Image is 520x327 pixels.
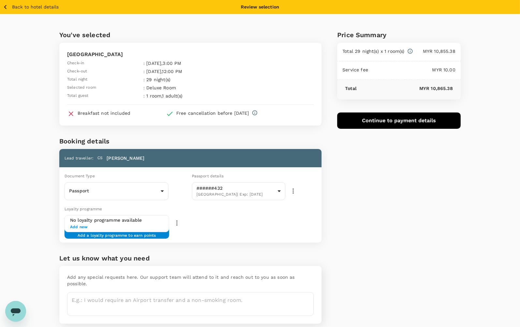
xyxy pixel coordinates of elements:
iframe: Button to launch messaging window [5,301,26,322]
p: [DATE] , 3:00 PM [146,60,238,67]
h6: You've selected [59,30,322,40]
span: : [143,84,145,91]
span: Check-in [67,60,84,67]
span: Total guest [67,93,89,99]
div: Review selection [241,4,279,10]
p: Total [345,85,356,92]
p: Service fee [342,67,368,73]
p: Total 29 night(s) x 1 room(s) [342,48,404,54]
p: [PERSON_NAME] [107,155,144,161]
span: : [143,93,145,99]
span: : [143,68,145,75]
h6: No loyalty programme available [70,217,164,224]
div: Free cancellation before [DATE] [176,110,249,116]
svg: Full refund before 2025-10-05 23:59 Cancelation after 2025-10-05 23:59, cancelation fee of MYR 95... [252,110,258,116]
div: ######432[GEOGRAPHIC_DATA]| Exp: [DATE] [192,180,285,202]
table: simple table [67,58,240,99]
h6: Let us know what you need [59,253,322,263]
div: Breakfast not included [78,110,130,116]
span: : [143,76,145,83]
p: [GEOGRAPHIC_DATA] [67,51,314,58]
span: Loyalty programme [65,207,102,211]
p: MYR 10.00 [368,67,455,73]
span: Add new [70,224,164,230]
button: Back to hotel details [3,3,59,11]
span: Lead traveller : [65,156,94,160]
p: 29 night(s) [146,76,238,83]
span: [GEOGRAPHIC_DATA] | Exp: [DATE] [196,191,275,198]
span: Check-out [67,68,87,75]
button: Continue to payment details [337,112,461,129]
span: Selected room [67,84,96,91]
span: : [143,60,145,67]
p: Passport [69,187,158,194]
span: CS [97,155,103,161]
p: Add any special requests here. Our support team will attend to it and reach out to you as soon as... [67,274,314,287]
p: MYR 10,855.38 [413,48,455,54]
p: 1 room , 1 adult(s) [146,93,238,99]
p: ######432 [196,185,275,191]
p: Back to hotel details [12,4,59,10]
p: [DATE] , 12:00 PM [146,68,238,75]
span: Total night [67,76,88,83]
span: Document Type [65,174,95,178]
p: MYR 10,865.38 [356,85,453,92]
div: Passport [65,183,168,199]
span: Passport details [192,174,224,178]
div: Price Summary [337,30,461,40]
p: Deluxe Room [146,84,238,91]
h6: Booking details [59,136,322,146]
span: Add a loyalty programme to earn points [78,232,156,233]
